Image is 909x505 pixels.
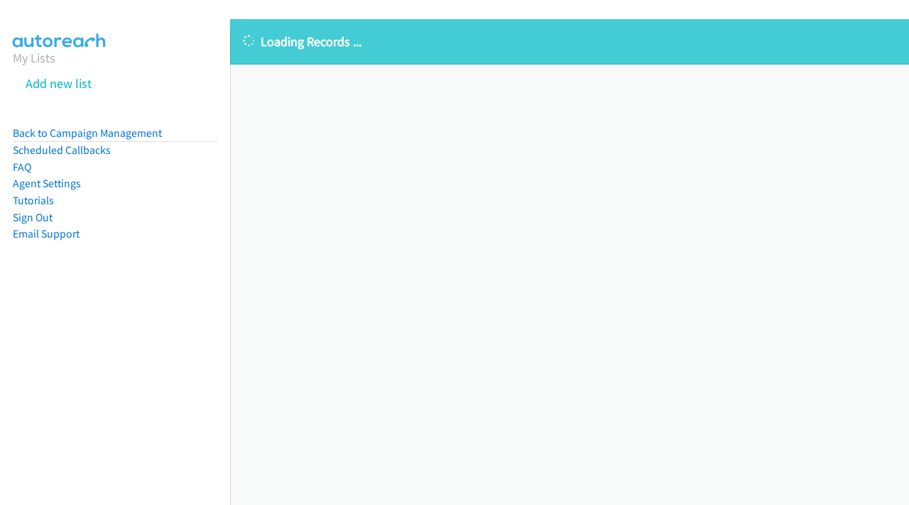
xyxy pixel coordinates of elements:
[13,227,80,240] a: Email Support
[13,177,81,190] a: Agent Settings
[13,211,53,224] a: Sign Out
[13,160,31,174] a: FAQ
[13,194,54,207] a: Tutorials
[13,126,162,140] a: Back to Campaign Management
[243,32,896,51] p: Loading Records ...
[26,75,92,91] a: Add new list
[13,50,55,66] a: My Lists
[13,143,111,157] a: Scheduled Callbacks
